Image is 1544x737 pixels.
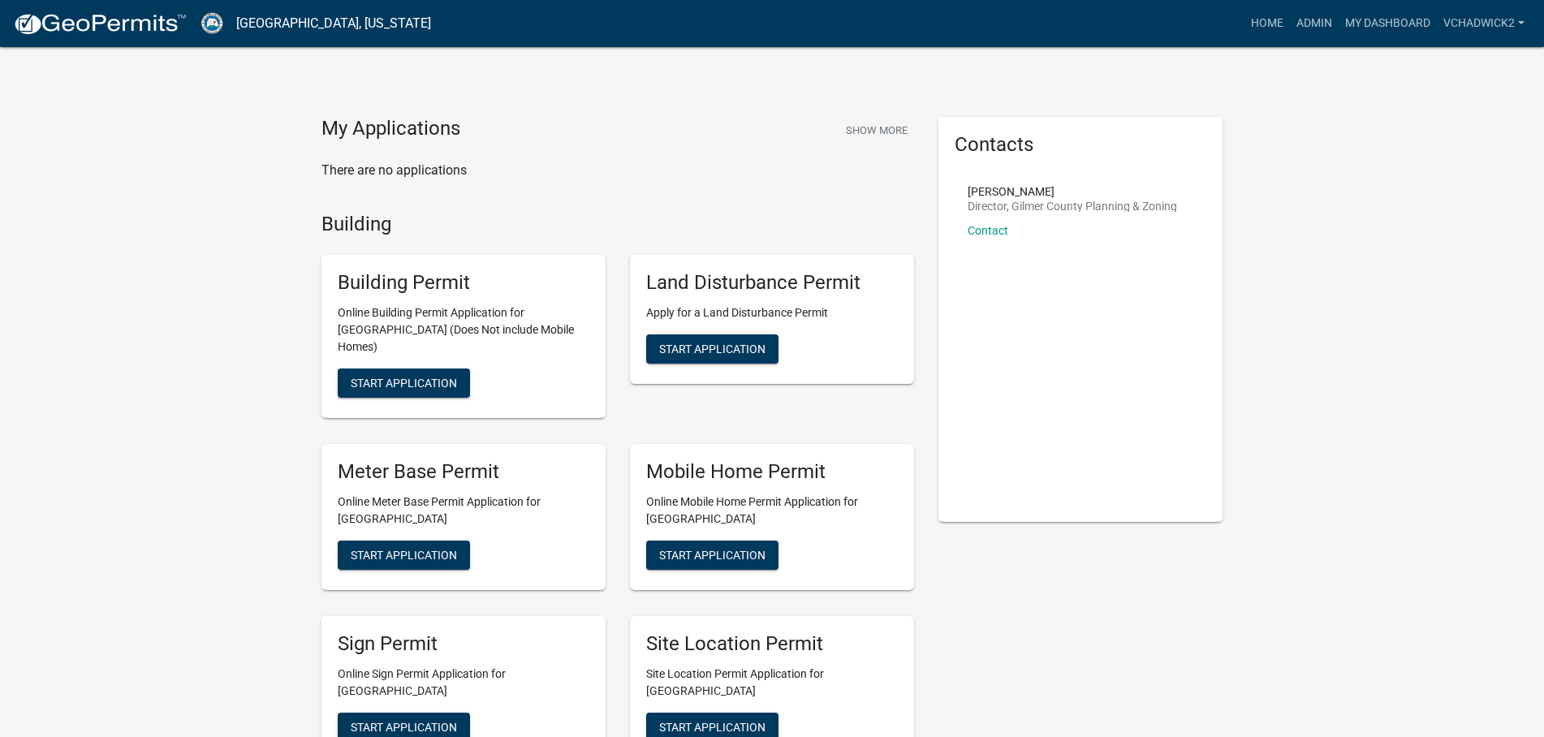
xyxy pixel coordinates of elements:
button: Start Application [646,334,778,364]
span: Start Application [351,548,457,561]
h5: Building Permit [338,271,589,295]
h5: Land Disturbance Permit [646,271,898,295]
h5: Site Location Permit [646,632,898,656]
p: Online Building Permit Application for [GEOGRAPHIC_DATA] (Does Not include Mobile Homes) [338,304,589,356]
p: Online Sign Permit Application for [GEOGRAPHIC_DATA] [338,666,589,700]
a: Admin [1290,8,1339,39]
p: Site Location Permit Application for [GEOGRAPHIC_DATA] [646,666,898,700]
p: Director, Gilmer County Planning & Zoning [968,200,1177,212]
h5: Meter Base Permit [338,460,589,484]
h5: Sign Permit [338,632,589,656]
span: Start Application [659,548,766,561]
p: There are no applications [321,161,914,180]
p: Online Mobile Home Permit Application for [GEOGRAPHIC_DATA] [646,493,898,528]
p: Online Meter Base Permit Application for [GEOGRAPHIC_DATA] [338,493,589,528]
img: Gilmer County, Georgia [200,12,223,34]
button: Show More [839,117,914,144]
a: [GEOGRAPHIC_DATA], [US_STATE] [236,10,431,37]
button: Start Application [338,368,470,398]
h4: Building [321,213,914,236]
span: Start Application [659,720,766,733]
h5: Contacts [955,133,1206,157]
span: Start Application [659,343,766,356]
button: Start Application [646,541,778,570]
span: Start Application [351,720,457,733]
a: My Dashboard [1339,8,1437,39]
h4: My Applications [321,117,460,141]
span: Start Application [351,377,457,390]
button: Start Application [338,541,470,570]
p: Apply for a Land Disturbance Permit [646,304,898,321]
h5: Mobile Home Permit [646,460,898,484]
a: Home [1244,8,1290,39]
a: VChadwick2 [1437,8,1531,39]
p: [PERSON_NAME] [968,186,1177,197]
a: Contact [968,224,1008,237]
